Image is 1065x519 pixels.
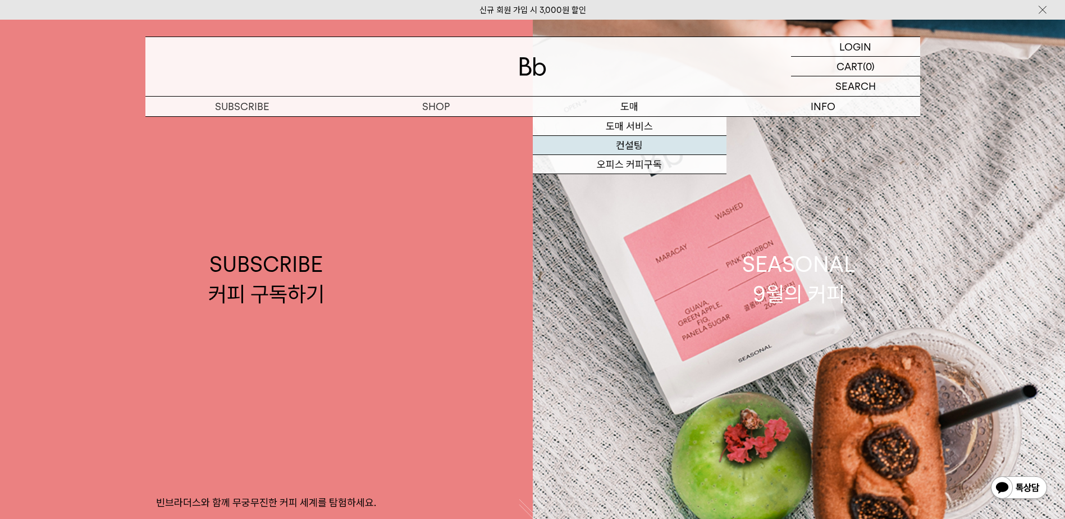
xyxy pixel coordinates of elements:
[839,37,871,56] p: LOGIN
[726,97,920,116] p: INFO
[533,155,726,174] a: 오피스 커피구독
[533,136,726,155] a: 컨설팅
[863,57,875,76] p: (0)
[835,76,876,96] p: SEARCH
[533,97,726,116] p: 도매
[339,97,533,116] a: SHOP
[742,249,856,309] div: SEASONAL 9월의 커피
[990,475,1048,502] img: 카카오톡 채널 1:1 채팅 버튼
[533,117,726,136] a: 도매 서비스
[479,5,586,15] a: 신규 회원 가입 시 3,000원 할인
[837,57,863,76] p: CART
[208,249,324,309] div: SUBSCRIBE 커피 구독하기
[791,57,920,76] a: CART (0)
[791,37,920,57] a: LOGIN
[519,57,546,76] img: 로고
[145,97,339,116] a: SUBSCRIBE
